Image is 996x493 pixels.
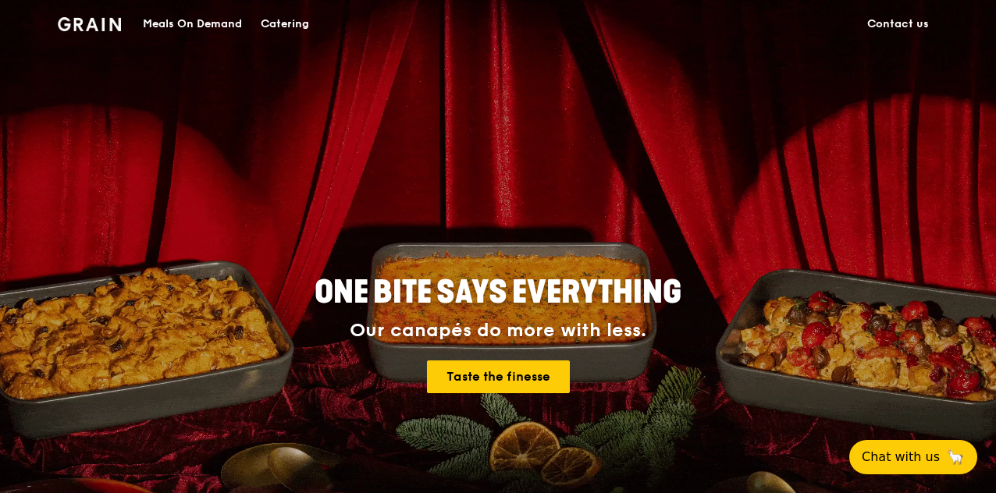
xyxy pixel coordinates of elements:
div: Meals On Demand [143,1,242,48]
span: ONE BITE SAYS EVERYTHING [315,274,681,311]
span: Chat with us [862,448,940,466]
div: Our canapés do more with less. [217,320,779,342]
div: Catering [261,1,309,48]
button: Chat with us🦙 [849,440,977,474]
span: 🦙 [946,448,965,466]
a: Catering [251,1,318,48]
img: Grain [58,17,121,31]
a: Taste the finesse [427,360,570,393]
a: Contact us [858,1,938,48]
